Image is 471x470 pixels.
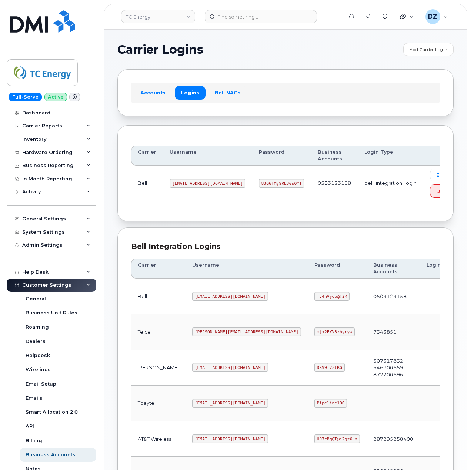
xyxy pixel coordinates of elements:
[308,259,367,279] th: Password
[117,44,203,55] span: Carrier Logins
[430,169,452,181] a: Edit
[311,166,358,201] td: 0503123158
[131,279,186,314] td: Bell
[192,327,301,336] code: [PERSON_NAME][EMAIL_ADDRESS][DOMAIN_NAME]
[403,43,454,56] a: Add Carrier Login
[358,166,423,201] td: bell_integration_login
[192,292,268,301] code: [EMAIL_ADDRESS][DOMAIN_NAME]
[131,146,163,166] th: Carrier
[367,421,420,457] td: 287295258400
[439,438,465,464] iframe: Messenger Launcher
[131,314,186,350] td: Telcel
[163,146,252,166] th: Username
[131,166,163,201] td: Bell
[131,386,186,421] td: Tbaytel
[192,399,268,408] code: [EMAIL_ADDRESS][DOMAIN_NAME]
[367,350,420,386] td: 507317832, 546700659, 872200696
[131,241,440,252] div: Bell Integration Logins
[436,188,453,195] span: Delete
[311,146,358,166] th: Business Accounts
[314,363,345,372] code: DX99_7ZtRG
[314,399,347,408] code: Pipeline100
[367,259,420,279] th: Business Accounts
[367,279,420,314] td: 0503123158
[314,434,360,443] code: H97cBqQT@i2gzX.n
[175,86,206,99] a: Logins
[170,179,245,188] code: [EMAIL_ADDRESS][DOMAIN_NAME]
[358,146,423,166] th: Login Type
[192,434,268,443] code: [EMAIL_ADDRESS][DOMAIN_NAME]
[314,292,350,301] code: Tv4hVyob@!iK
[192,363,268,372] code: [EMAIL_ADDRESS][DOMAIN_NAME]
[208,86,247,99] a: Bell NAGs
[314,327,355,336] code: mjx2EYV3zhyryw
[134,86,172,99] a: Accounts
[420,259,469,279] th: Login Type
[131,350,186,386] td: [PERSON_NAME]
[131,421,186,457] td: AT&T Wireless
[186,259,308,279] th: Username
[367,314,420,350] td: 7343851
[430,184,460,198] button: Delete
[259,179,304,188] code: 83G6fMy9REJGsQ*T
[131,259,186,279] th: Carrier
[252,146,311,166] th: Password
